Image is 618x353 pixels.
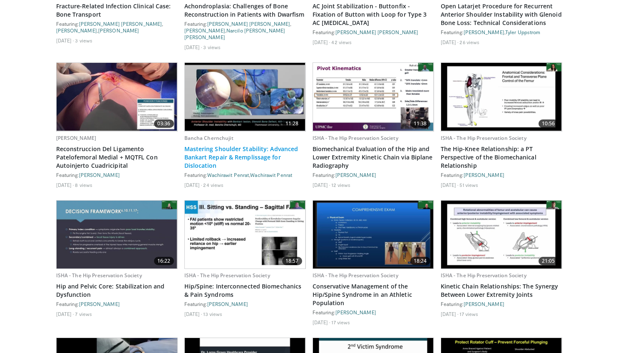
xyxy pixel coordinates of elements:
a: 10:56 [441,63,562,131]
li: 8 views [75,181,92,188]
li: 3 views [75,37,92,44]
div: Featuring: [441,301,562,307]
li: [DATE] [184,311,202,317]
li: [DATE] [56,37,74,44]
a: Tyler Uppstrom [505,29,540,35]
li: 17 views [331,319,350,326]
div: Featuring: , [184,172,306,178]
a: [PERSON_NAME] [464,29,504,35]
a: ISHA - The Hip Preservation Society [441,134,526,142]
li: 51 views [459,181,478,188]
a: 16:22 [57,201,177,268]
span: 21:05 [539,257,558,265]
a: 21:05 [441,201,562,268]
div: Featuring: [56,301,178,307]
img: 292c1307-4274-4cce-a4ae-b6cd8cf7e8aa.620x360_q85_upscale.jpg [441,63,562,131]
a: ISHA - The Hip Preservation Society [184,272,270,279]
span: 11:28 [282,119,302,128]
li: [DATE] [313,319,330,326]
span: 18:57 [282,257,302,265]
a: [PERSON_NAME] [464,172,504,178]
img: 32a4bfa3-d390-487e-829c-9985ff2db92b.620x360_q85_upscale.jpg [441,201,562,268]
a: Mastering Shoulder Stability: Advanced Bankart Repair & Remplissage for Dislocation [184,145,306,170]
img: 48f6f21f-43ea-44b1-a4e1-5668875d038e.620x360_q85_upscale.jpg [57,63,177,131]
a: [PERSON_NAME] [79,301,120,307]
a: [PERSON_NAME] [184,27,225,33]
a: Reconstruccion Del Ligamento Patelofemoral Medial + MQTFL Con Autoinjerto Cuadricipital [56,145,178,170]
a: 18:57 [185,201,305,268]
a: [PERSON_NAME] [335,309,376,315]
img: 6da35c9a-c555-4f75-a3af-495e0ca8239f.620x360_q85_upscale.jpg [313,63,434,131]
li: [DATE] [184,44,202,50]
a: Wachirawit Penrat [250,172,292,178]
li: [DATE] [441,181,459,188]
a: [PERSON_NAME] [98,27,139,33]
span: 10:56 [539,119,558,128]
li: 26 views [459,39,479,45]
div: Featuring: [441,172,562,178]
li: [DATE] [441,311,459,317]
img: 0bdaa4eb-40dd-479d-bd02-e24569e50eb5.620x360_q85_upscale.jpg [185,201,305,268]
a: ISHA - The Hip Preservation Society [313,134,398,142]
a: [PERSON_NAME] [464,301,504,307]
a: AC Joint Stabilization - Buttonfix - Fixation of Button with Loop for Type 3 AC [MEDICAL_DATA] [313,2,434,27]
a: Wachirawit Penrat [207,172,249,178]
a: [PERSON_NAME] [79,172,120,178]
a: Biomechanical Evaluation of the Hip and Lower Extremity Kinetic Chain via Biplane Radiography [313,145,434,170]
a: Fracture-Related Infection Clinical Case: Bone Transport [56,2,178,19]
li: [DATE] [56,181,74,188]
li: 13 views [203,311,222,317]
a: [PERSON_NAME] [335,172,376,178]
li: 17 views [459,311,478,317]
img: 12bfd8a1-61c9-4857-9f26-c8a25e8997c8.620x360_q85_upscale.jpg [185,63,305,131]
li: [DATE] [184,181,202,188]
a: Kinetic Chain Relationships: The Synergy Between Lower Extremity Joints [441,282,562,299]
a: Bancha Chernchujit [184,134,233,142]
img: 8cf580ce-0e69-40cf-bdad-06f149b21afc.620x360_q85_upscale.jpg [313,201,434,268]
a: [PERSON_NAME] [56,134,97,142]
div: Featuring: [313,172,434,178]
div: Featuring: [313,29,434,35]
li: 7 views [75,311,92,317]
a: 03:36 [57,63,177,131]
li: [DATE] [313,181,330,188]
a: [PERSON_NAME] [56,27,97,33]
a: ISHA - The Hip Preservation Society [56,272,142,279]
div: Featuring: , [441,29,562,35]
div: Featuring: , , [184,20,306,40]
a: ISHA - The Hip Preservation Society [441,272,526,279]
a: [PERSON_NAME] [PERSON_NAME] [335,29,419,35]
a: 11:38 [313,63,434,131]
img: f98fa5b6-d79e-4118-8ddc-4ffabcff162a.620x360_q85_upscale.jpg [57,201,177,268]
li: 12 views [331,181,350,188]
span: 03:36 [154,119,174,128]
a: ISHA - The Hip Preservation Society [313,272,398,279]
a: The Hip-Knee Relationship: a PT Perspective of the Biomechanical Relationship [441,145,562,170]
li: 24 views [203,181,223,188]
a: 11:28 [185,63,305,131]
li: 42 views [331,39,352,45]
a: [PERSON_NAME] [PERSON_NAME] [79,21,162,27]
a: [PERSON_NAME] [207,301,248,307]
a: 18:24 [313,201,434,268]
a: Achondroplasia: Challenges of Bone Reconstruction in Patients with Dwarfism [184,2,306,19]
a: [PERSON_NAME] [PERSON_NAME] [207,21,290,27]
span: 18:24 [410,257,430,265]
a: Hip/Spine: Interconnected Biomechanics & Pain Syndroms [184,282,306,299]
li: [DATE] [313,39,330,45]
li: [DATE] [441,39,459,45]
div: Featuring: [313,309,434,316]
span: 16:22 [154,257,174,265]
li: [DATE] [56,311,74,317]
div: Featuring: [56,172,178,178]
a: Open Latarjet Procedure for Recurrent Anterior Shoulder Instability with Glenoid Bone Loss: Techn... [441,2,562,27]
a: Hip and Pelvic Core: Stabilization and Dysfunction [56,282,178,299]
span: 11:38 [410,119,430,128]
li: 3 views [203,44,221,50]
div: Featuring: , , [56,20,178,34]
div: Featuring: [184,301,306,307]
a: Narcilo [PERSON_NAME] [PERSON_NAME] [184,27,285,40]
a: Conservative Management of the Hip/Spine Syndrome in an Athletic Population [313,282,434,307]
